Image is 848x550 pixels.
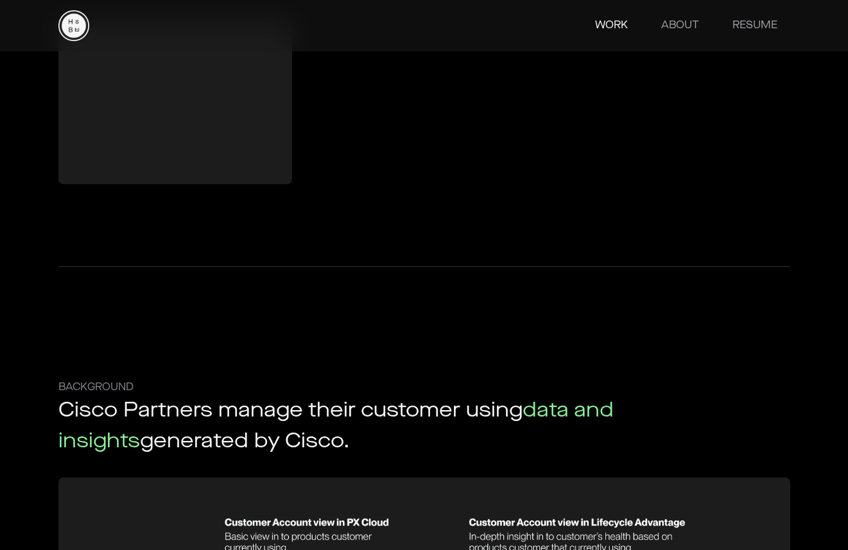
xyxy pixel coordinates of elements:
[582,13,641,39] a: WORK
[58,380,134,395] div: BACKGROUND
[58,395,790,457] div: Cisco Partners manage their customer using generated by Cisco.
[720,13,790,39] a: RESUME
[58,10,89,41] a: home
[648,13,712,39] a: ABOUT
